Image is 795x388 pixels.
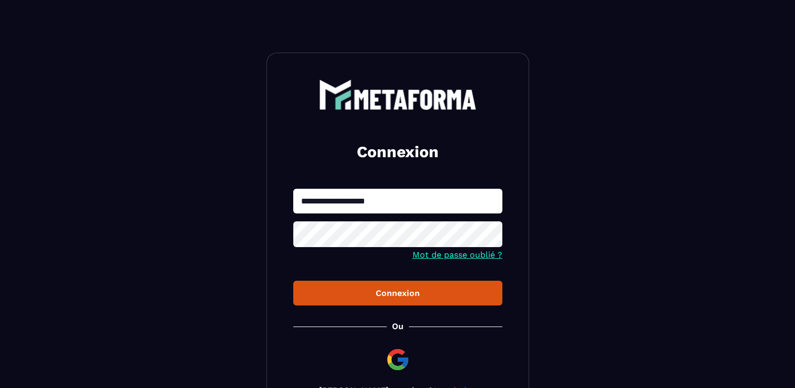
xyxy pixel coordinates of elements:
[392,321,404,331] p: Ou
[306,141,490,162] h2: Connexion
[293,281,502,305] button: Connexion
[412,250,502,260] a: Mot de passe oublié ?
[385,347,410,372] img: google
[302,288,494,298] div: Connexion
[293,79,502,110] a: logo
[319,79,477,110] img: logo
